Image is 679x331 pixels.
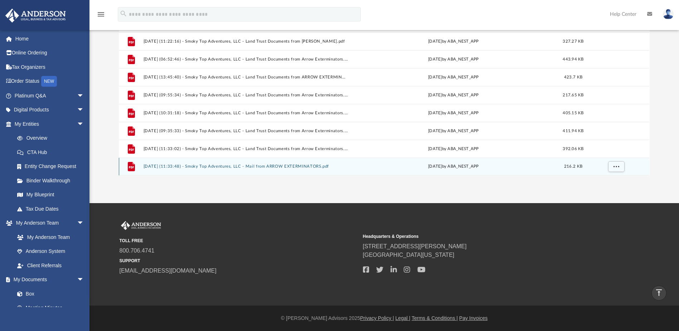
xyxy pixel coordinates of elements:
[77,88,91,103] span: arrow_drop_down
[5,74,95,89] a: Order StatusNEW
[10,230,88,244] a: My Anderson Team
[5,60,95,74] a: Tax Organizers
[144,164,348,169] button: [DATE] (11:33:48) - Smoky Top Adventures, LLC - Mail from ARROW EXTERMINATORS.pdf
[608,162,625,172] button: More options
[360,315,394,321] a: Privacy Policy |
[363,233,601,240] small: Headquarters & Operations
[77,216,91,231] span: arrow_drop_down
[351,92,556,99] div: [DATE] by ABA_NEST_APP
[5,88,95,103] a: Platinum Q&Aarrow_drop_down
[144,129,348,133] button: [DATE] (09:35:33) - Smoky Top Adventures, LLC - Land Trust Documents from Arrow Exterminators.pdf
[10,159,95,174] a: Entity Change Request
[10,202,95,216] a: Tax Due Dates
[351,164,556,170] div: [DATE] by ABA_NEST_APP
[77,117,91,131] span: arrow_drop_down
[3,9,68,23] img: Anderson Advisors Platinum Portal
[120,221,163,230] img: Anderson Advisors Platinum Portal
[77,273,91,287] span: arrow_drop_down
[351,74,556,81] div: [DATE] by ABA_NEST_APP
[10,145,95,159] a: CTA Hub
[363,252,455,258] a: [GEOGRAPHIC_DATA][US_STATE]
[564,165,582,169] span: 216.2 KB
[144,93,348,97] button: [DATE] (09:55:34) - Smoky Top Adventures, LLC - Land Trust Documents from Arrow Exterminators.pdf
[144,39,348,44] button: [DATE] (11:22:16) - Smoky Top Adventures, LLC - Land Trust Documents from [PERSON_NAME].pdf
[563,129,584,133] span: 411.94 KB
[120,258,358,264] small: SUPPORT
[10,244,91,259] a: Anderson System
[97,14,105,19] a: menu
[10,301,91,315] a: Meeting Minutes
[412,315,458,321] a: Terms & Conditions |
[10,287,88,301] a: Box
[5,117,95,131] a: My Entitiesarrow_drop_down
[77,103,91,117] span: arrow_drop_down
[144,75,348,80] button: [DATE] (13:45:40) - Smoky Top Adventures, LLC - Land Trust Documents from ARROW EXTERMINATORS.pdf
[351,110,556,116] div: [DATE] by ABA_NEST_APP
[564,75,582,79] span: 423.7 KB
[655,288,663,297] i: vertical_align_top
[351,56,556,63] div: [DATE] by ABA_NEST_APP
[10,131,95,145] a: Overview
[120,10,127,18] i: search
[651,286,666,301] a: vertical_align_top
[396,315,411,321] a: Legal |
[120,238,358,244] small: TOLL FREE
[351,146,556,152] div: [DATE] by ABA_NEST_APP
[120,248,155,254] a: 800.706.4741
[120,268,217,274] a: [EMAIL_ADDRESS][DOMAIN_NAME]
[10,258,91,273] a: Client Referrals
[563,111,584,115] span: 405.15 KB
[144,147,348,151] button: [DATE] (11:33:02) - Smoky Top Adventures, LLC - Land Trust Documents from Arrow Exterminators.pdf
[41,76,57,87] div: NEW
[119,27,649,176] div: grid
[5,216,91,230] a: My Anderson Teamarrow_drop_down
[563,147,584,151] span: 392.06 KB
[5,103,95,117] a: Digital Productsarrow_drop_down
[563,93,584,97] span: 217.65 KB
[563,39,584,43] span: 327.27 KB
[144,111,348,115] button: [DATE] (10:31:18) - Smoky Top Adventures, LLC - Land Trust Documents from Arrow Exterminators.pdf
[144,57,348,62] button: [DATE] (06:52:46) - Smoky Top Adventures, LLC - Land Trust Documents from Arrow Exterminators.pdf
[5,273,91,287] a: My Documentsarrow_drop_down
[10,188,91,202] a: My Blueprint
[89,315,679,322] div: © [PERSON_NAME] Advisors 2025
[363,243,467,249] a: [STREET_ADDRESS][PERSON_NAME]
[5,46,95,60] a: Online Ordering
[351,38,556,45] div: [DATE] by ABA_NEST_APP
[563,57,584,61] span: 443.94 KB
[663,9,674,19] img: User Pic
[10,173,95,188] a: Binder Walkthrough
[5,32,95,46] a: Home
[97,10,105,19] i: menu
[351,128,556,134] div: [DATE] by ABA_NEST_APP
[459,315,488,321] a: Pay Invoices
